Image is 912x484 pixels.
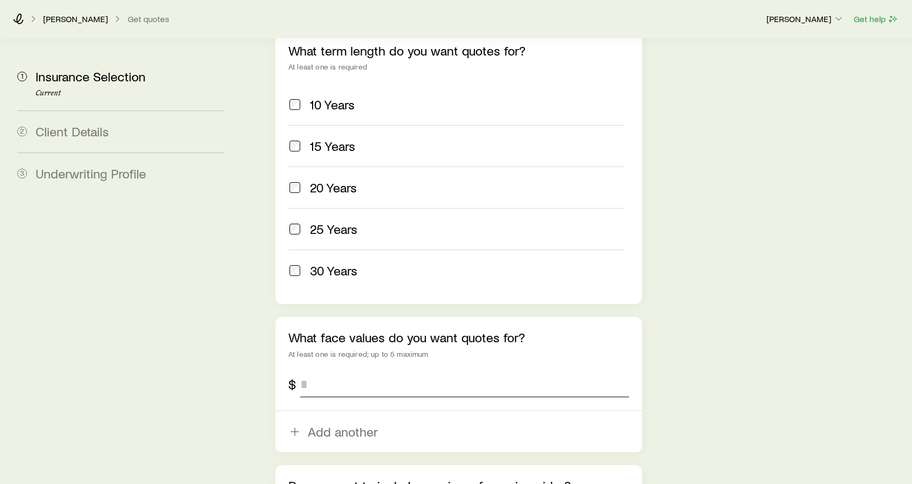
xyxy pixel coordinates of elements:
button: Add another [275,411,642,452]
div: $ [288,377,296,392]
span: Underwriting Profile [36,165,146,181]
span: 2 [17,127,27,136]
p: What term length do you want quotes for? [288,43,629,58]
span: 20 Years [310,180,357,195]
span: Insurance Selection [36,68,146,84]
span: 3 [17,169,27,178]
div: At least one is required; up to 5 maximum [288,350,629,358]
input: 20 Years [289,182,300,193]
button: Get quotes [127,14,170,24]
p: Current [36,89,224,98]
p: [PERSON_NAME] [766,13,844,24]
span: 15 Years [310,139,355,154]
input: 30 Years [289,265,300,276]
span: 30 Years [310,263,357,278]
label: What face values do you want quotes for? [288,329,525,345]
span: Client Details [36,123,109,139]
button: Get help [853,13,899,25]
p: [PERSON_NAME] [43,13,108,24]
span: 25 Years [310,222,357,237]
span: 1 [17,72,27,81]
div: At least one is required [288,63,629,71]
input: 25 Years [289,224,300,234]
input: 15 Years [289,141,300,151]
span: 10 Years [310,97,355,112]
button: [PERSON_NAME] [766,13,845,26]
input: 10 Years [289,99,300,110]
